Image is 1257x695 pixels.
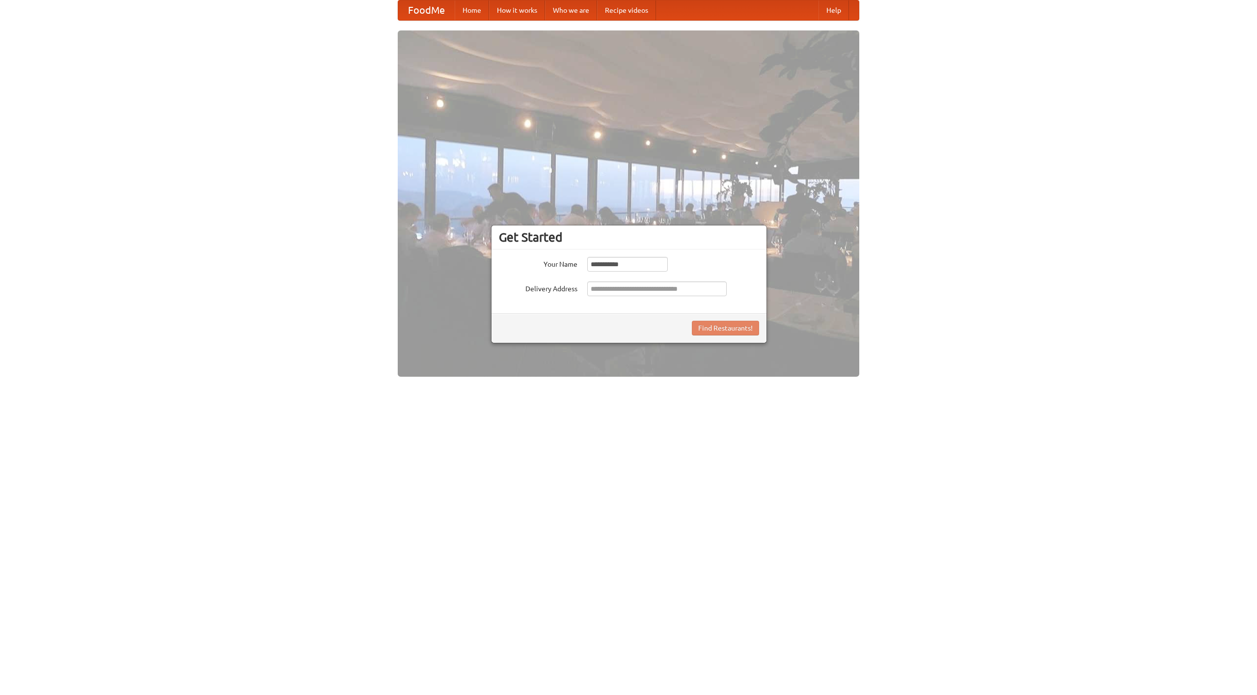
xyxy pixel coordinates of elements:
label: Your Name [499,257,577,269]
a: Home [455,0,489,20]
a: Recipe videos [597,0,656,20]
a: Help [819,0,849,20]
a: Who we are [545,0,597,20]
a: How it works [489,0,545,20]
label: Delivery Address [499,281,577,294]
button: Find Restaurants! [692,321,759,335]
h3: Get Started [499,230,759,245]
a: FoodMe [398,0,455,20]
